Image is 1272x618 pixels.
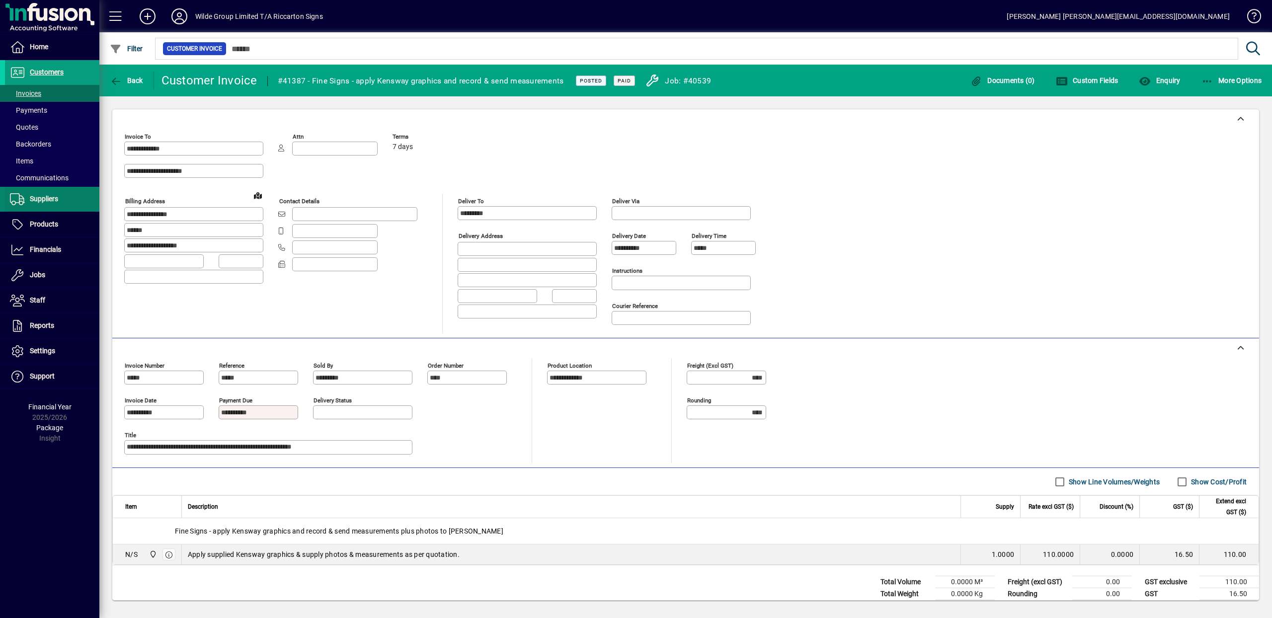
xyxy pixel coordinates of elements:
a: Quotes [5,119,99,136]
mat-label: Reference [219,362,244,369]
mat-label: Invoice date [125,397,157,404]
td: GST [1140,588,1199,600]
a: Support [5,364,99,389]
a: Suppliers [5,187,99,212]
div: Wilde Group Limited T/A Riccarton Signs [195,8,323,24]
span: Customer Invoice [167,44,222,54]
span: Invoices [10,89,41,97]
mat-label: Order number [428,362,464,369]
mat-label: Courier Reference [612,303,658,309]
span: More Options [1201,77,1262,84]
span: Package [36,424,63,432]
a: Backorders [5,136,99,153]
span: Quotes [10,123,38,131]
mat-label: Invoice To [125,133,151,140]
td: 16.50 [1139,544,1199,564]
button: Back [107,72,146,89]
span: Enquiry [1139,77,1180,84]
mat-label: Product location [548,362,592,369]
button: More Options [1199,72,1265,89]
mat-label: Rounding [687,397,711,404]
td: 110.00 [1199,544,1259,564]
mat-label: Invoice number [125,362,164,369]
span: Extend excl GST ($) [1205,496,1246,518]
span: Paid [618,77,631,84]
mat-label: Freight (excl GST) [687,362,733,369]
mat-label: Deliver via [612,198,639,205]
div: N/S [125,549,138,559]
div: Customer Invoice [161,73,257,88]
button: Filter [107,40,146,58]
a: Job: #40539 [637,71,714,90]
mat-label: Delivery date [612,232,646,239]
span: Back [110,77,143,84]
a: Invoices [5,85,99,102]
a: Reports [5,313,99,338]
td: 0.00 [1072,588,1132,600]
span: Reports [30,321,54,329]
div: [PERSON_NAME] [PERSON_NAME][EMAIL_ADDRESS][DOMAIN_NAME] [1007,8,1230,24]
span: Settings [30,347,55,355]
span: Item [125,501,137,512]
a: Communications [5,169,99,186]
span: Jobs [30,271,45,279]
span: Items [10,157,33,165]
div: Job: #40539 [665,73,711,89]
span: 7 days [393,143,413,151]
a: Settings [5,339,99,364]
span: Supply [996,501,1014,512]
td: 126.50 [1199,600,1259,613]
span: GST ($) [1173,501,1193,512]
a: Staff [5,288,99,313]
label: Show Line Volumes/Weights [1067,477,1160,487]
button: Documents (0) [968,72,1037,89]
mat-label: Delivery time [692,232,726,239]
mat-label: Deliver To [458,198,484,205]
span: Staff [30,296,45,304]
a: Items [5,153,99,169]
a: Products [5,212,99,237]
span: Main Location [147,549,158,560]
td: 0.00 [1072,576,1132,588]
button: Profile [163,7,195,25]
span: Financials [30,245,61,253]
td: GST inclusive [1140,600,1199,613]
a: Financials [5,237,99,262]
span: Payments [10,106,47,114]
td: Total Volume [875,576,935,588]
span: Home [30,43,48,51]
td: 0.0000 [1080,544,1139,564]
span: Backorders [10,140,51,148]
td: 0.0000 Kg [935,588,995,600]
mat-label: Instructions [612,267,642,274]
td: 0.0000 M³ [935,576,995,588]
button: Custom Fields [1053,72,1121,89]
span: Terms [393,134,452,140]
a: Payments [5,102,99,119]
td: GST exclusive [1140,576,1199,588]
span: Suppliers [30,195,58,203]
mat-label: Payment due [219,397,252,404]
span: Posted [580,77,602,84]
app-page-header-button: Back [99,72,154,89]
mat-label: Attn [293,133,304,140]
a: Home [5,35,99,60]
mat-label: Sold by [314,362,333,369]
button: Add [132,7,163,25]
mat-label: Title [125,432,136,439]
div: Fine Signs - apply Kensway graphics and record & send measurements plus photos to [PERSON_NAME] [113,518,1259,544]
td: Total Weight [875,588,935,600]
span: Communications [10,174,69,182]
mat-label: Delivery status [314,397,352,404]
span: Discount (%) [1100,501,1133,512]
a: Jobs [5,263,99,288]
span: Customers [30,68,64,76]
span: Apply supplied Kensway graphics & supply photos & measurements as per quotation. [188,549,460,559]
td: Freight (excl GST) [1003,576,1072,588]
span: Support [30,372,55,380]
span: Custom Fields [1056,77,1118,84]
a: Knowledge Base [1240,2,1260,34]
a: View on map [250,187,266,203]
div: #41387 - Fine Signs - apply Kensway graphics and record & send measurements [278,73,564,89]
label: Show Cost/Profit [1189,477,1247,487]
